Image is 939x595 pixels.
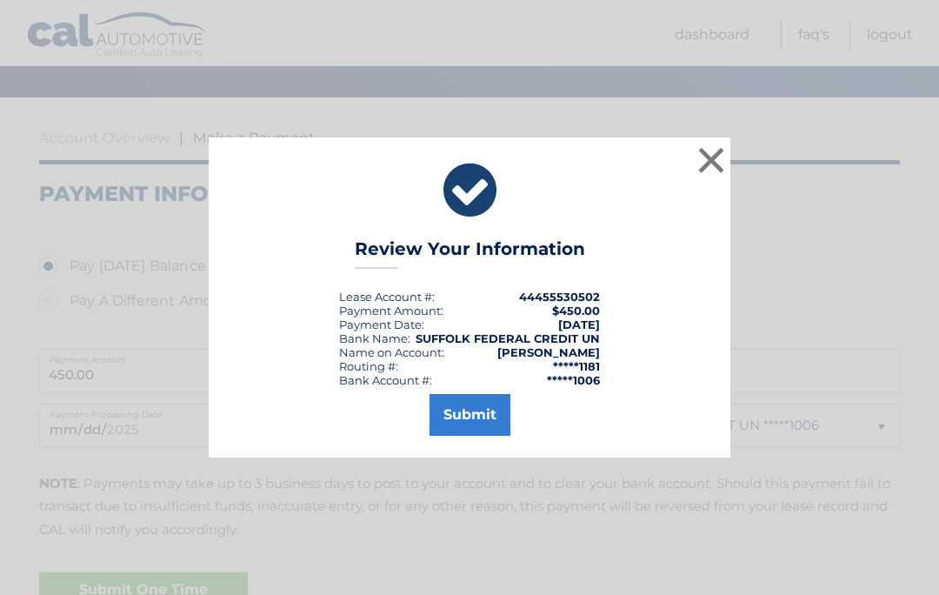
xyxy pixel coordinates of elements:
[416,331,600,345] strong: SUFFOLK FEDERAL CREDIT UN
[355,238,585,269] h3: Review Your Information
[339,359,398,373] div: Routing #:
[339,304,443,318] div: Payment Amount:
[430,394,510,436] button: Submit
[519,290,600,304] strong: 44455530502
[339,373,432,387] div: Bank Account #:
[694,143,729,177] button: ×
[339,318,422,331] span: Payment Date
[558,318,600,331] span: [DATE]
[339,318,424,331] div: :
[339,331,410,345] div: Bank Name:
[552,304,600,318] span: $450.00
[339,345,444,359] div: Name on Account:
[497,345,600,359] strong: [PERSON_NAME]
[339,290,435,304] div: Lease Account #:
